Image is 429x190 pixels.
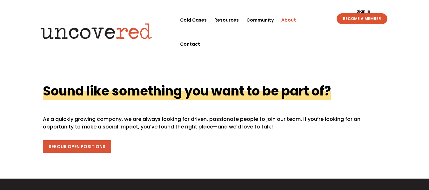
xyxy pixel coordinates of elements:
span: — [213,123,218,130]
h2: Sound like something you want to be part of? [43,82,331,100]
a: About [281,8,296,32]
img: Uncovered logo [35,19,158,43]
p: As a quickly growing company, we are always looking for driven, passionate people to join our tea... [43,115,386,131]
a: Community [246,8,274,32]
a: Sign In [353,10,374,13]
a: Contact [180,32,200,56]
a: Cold Cases [180,8,207,32]
a: See Our Open Positions [43,140,111,153]
a: Resources [214,8,239,32]
a: BECOME A MEMBER [337,13,387,24]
